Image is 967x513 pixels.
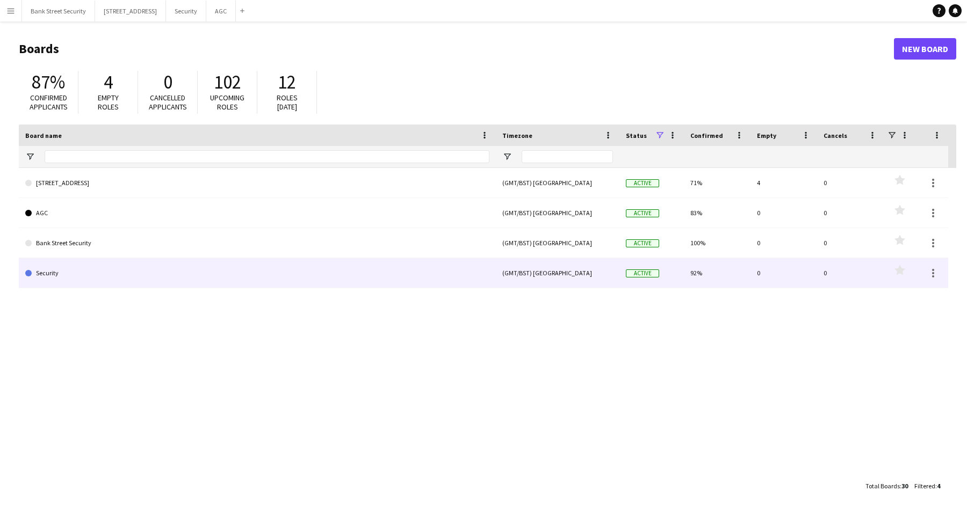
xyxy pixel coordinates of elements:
div: 0 [817,228,884,258]
div: 0 [817,258,884,288]
button: Open Filter Menu [502,152,512,162]
span: Active [626,179,659,187]
div: (GMT/BST) [GEOGRAPHIC_DATA] [496,168,619,197]
div: 0 [817,198,884,228]
span: Active [626,269,659,277]
div: 100% [684,228,750,258]
span: Board name [25,131,62,140]
div: 0 [817,168,884,197]
div: 92% [684,258,750,288]
span: 4 [937,482,940,490]
span: Cancels [824,131,847,140]
span: 102 [214,70,241,94]
div: (GMT/BST) [GEOGRAPHIC_DATA] [496,228,619,258]
div: 0 [750,258,817,288]
span: 12 [278,70,296,94]
a: Bank Street Security [25,228,489,258]
div: 71% [684,168,750,197]
div: (GMT/BST) [GEOGRAPHIC_DATA] [496,258,619,288]
button: Open Filter Menu [25,152,35,162]
span: 87% [32,70,65,94]
div: : [865,475,908,496]
span: Status [626,131,647,140]
div: 0 [750,198,817,228]
span: 30 [901,482,908,490]
span: Roles [DATE] [277,93,298,112]
button: Bank Street Security [22,1,95,21]
button: AGC [206,1,236,21]
span: Timezone [502,131,532,140]
a: New Board [894,38,956,60]
span: Active [626,209,659,217]
span: Empty [757,131,776,140]
div: 83% [684,198,750,228]
span: Confirmed applicants [30,93,68,112]
span: Filtered [914,482,935,490]
a: Security [25,258,489,288]
a: [STREET_ADDRESS] [25,168,489,198]
span: Cancelled applicants [149,93,187,112]
span: 4 [104,70,113,94]
h1: Boards [19,41,894,57]
div: : [914,475,940,496]
button: [STREET_ADDRESS] [95,1,166,21]
span: 0 [163,70,172,94]
span: Total Boards [865,482,900,490]
button: Security [166,1,206,21]
span: Empty roles [98,93,119,112]
span: Upcoming roles [210,93,244,112]
input: Board name Filter Input [45,150,489,163]
span: Active [626,239,659,247]
div: (GMT/BST) [GEOGRAPHIC_DATA] [496,198,619,228]
a: AGC [25,198,489,228]
div: 4 [750,168,817,197]
input: Timezone Filter Input [522,150,613,163]
span: Confirmed [690,131,723,140]
div: 0 [750,228,817,258]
